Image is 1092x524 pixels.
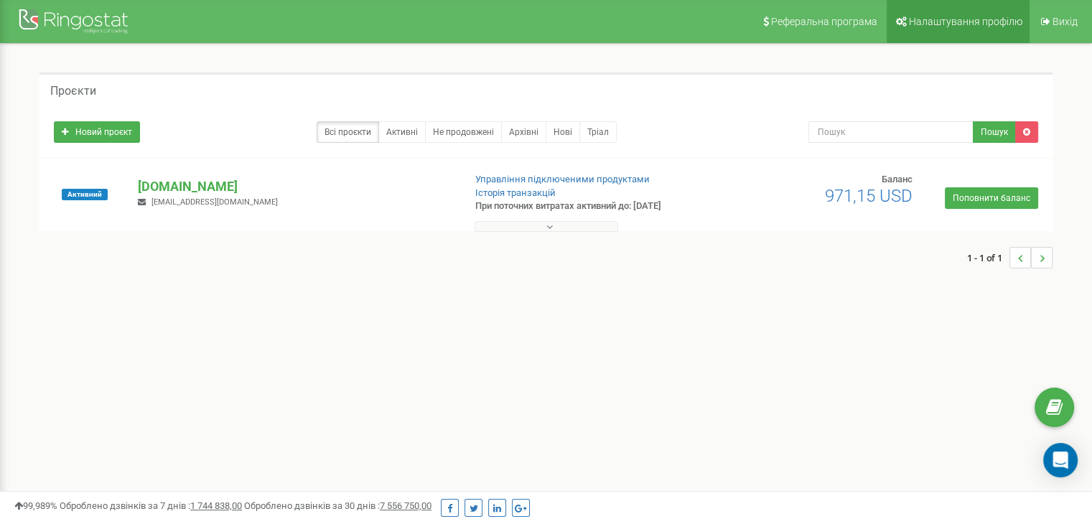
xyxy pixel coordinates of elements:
span: Налаштування профілю [909,16,1022,27]
input: Пошук [808,121,974,143]
a: Історія транзакцій [475,187,556,198]
div: Open Intercom Messenger [1043,443,1078,477]
span: Оброблено дзвінків за 30 днів : [244,500,431,511]
a: Поповнити баланс [945,187,1038,209]
a: Всі проєкти [317,121,379,143]
a: Нові [546,121,580,143]
u: 1 744 838,00 [190,500,242,511]
span: Активний [62,189,108,200]
a: Тріал [579,121,617,143]
p: При поточних витратах активний до: [DATE] [475,200,705,213]
span: Реферальна програма [771,16,877,27]
span: 971,15 USD [825,186,913,206]
span: 99,989% [14,500,57,511]
p: [DOMAIN_NAME] [138,177,452,196]
a: Активні [378,121,426,143]
nav: ... [967,233,1053,283]
u: 7 556 750,00 [380,500,431,511]
span: 1 - 1 of 1 [967,247,1009,268]
span: Баланс [882,174,913,184]
h5: Проєкти [50,85,96,98]
span: [EMAIL_ADDRESS][DOMAIN_NAME] [151,197,278,207]
span: Вихід [1053,16,1078,27]
a: Управління підключеними продуктами [475,174,650,184]
a: Новий проєкт [54,121,140,143]
a: Архівні [501,121,546,143]
button: Пошук [973,121,1016,143]
a: Не продовжені [425,121,502,143]
span: Оброблено дзвінків за 7 днів : [60,500,242,511]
